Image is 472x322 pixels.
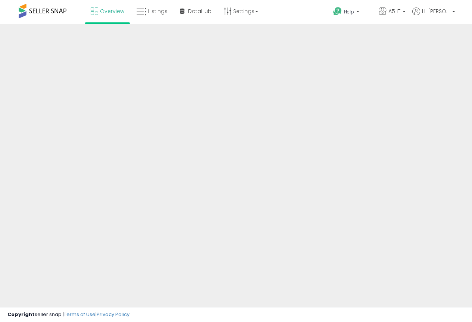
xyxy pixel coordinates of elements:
span: Listings [148,7,168,15]
a: Help [327,1,372,24]
span: DataHub [188,7,212,15]
span: Hi [PERSON_NAME] [422,7,450,15]
strong: Copyright [7,311,35,318]
span: Help [344,9,354,15]
div: seller snap | | [7,311,129,318]
span: Overview [100,7,124,15]
span: A5 IT [388,7,400,15]
a: Terms of Use [64,311,96,318]
a: Privacy Policy [97,311,129,318]
a: Hi [PERSON_NAME] [412,7,455,24]
i: Get Help [333,7,342,16]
